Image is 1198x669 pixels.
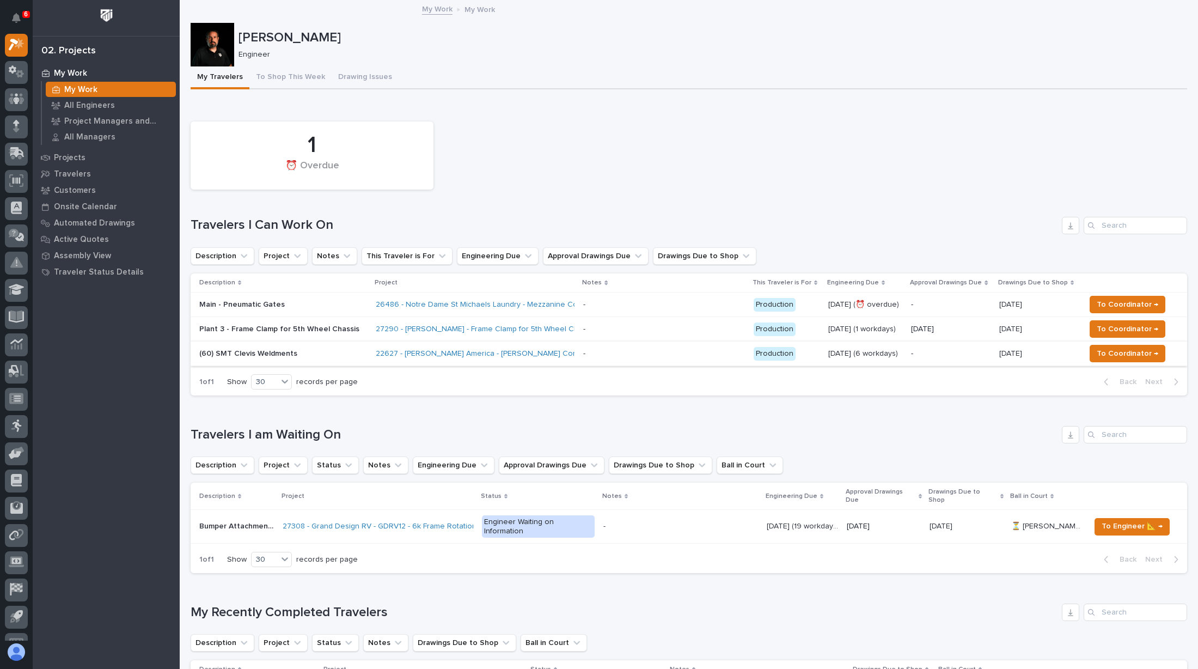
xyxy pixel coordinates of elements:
p: My Work [54,69,87,78]
button: To Shop This Week [249,66,332,89]
button: Notes [312,247,357,265]
p: All Engineers [64,101,115,111]
button: Project [259,247,308,265]
a: Customers [33,182,180,198]
span: To Coordinator → [1097,347,1158,360]
a: My Work [33,65,180,81]
p: (60) SMT Clevis Weldments [199,349,367,358]
p: [DATE] (6 workdays) [828,349,902,358]
h1: My Recently Completed Travelers [191,605,1058,621]
tr: Plant 3 - Frame Clamp for 5th Wheel Chassis27290 - [PERSON_NAME] - Frame Clamp for 5th Wheel Chas... [191,317,1187,342]
p: My Work [64,85,97,95]
button: Approval Drawings Due [543,247,649,265]
div: Production [754,298,796,312]
button: Drawings Due to Shop [413,634,516,652]
div: - [583,325,585,334]
a: 22627 - [PERSON_NAME] America - [PERSON_NAME] Component Fab & Modification [376,349,670,358]
a: 26486 - Notre Dame St Michaels Laundry - Mezzanine Components [376,300,613,309]
p: Bumper Attachments [199,520,276,531]
p: Notes [582,277,602,289]
p: Main - Pneumatic Gates [199,300,367,309]
input: Search [1084,217,1187,234]
p: [DATE] (1 workdays) [828,325,902,334]
p: - [911,300,991,309]
button: To Coordinator → [1090,320,1165,338]
a: Active Quotes [33,231,180,247]
div: Production [754,347,796,361]
p: Drawings Due to Shop [928,486,997,506]
p: [DATE] [999,347,1024,358]
div: 30 [252,376,278,388]
a: Project Managers and Engineers [42,113,180,129]
button: This Traveler is For [362,247,453,265]
p: Description [199,490,235,502]
a: Assembly View [33,247,180,264]
p: Project [375,277,398,289]
p: Projects [54,153,85,163]
p: 1 of 1 [191,546,223,573]
p: Show [227,378,247,387]
button: Drawing Issues [332,66,399,89]
p: 1 of 1 [191,369,223,396]
button: To Engineer 📐 → [1095,518,1170,536]
p: Automated Drawings [54,218,135,228]
p: - [911,349,991,358]
button: Ball in Court [521,634,587,652]
p: Traveler Status Details [54,267,144,277]
p: This Traveler is For [753,277,811,289]
p: [DATE] [999,298,1024,309]
input: Search [1084,426,1187,443]
p: Active Quotes [54,235,109,245]
p: Project [282,490,304,502]
button: Engineering Due [457,247,539,265]
p: [DATE] (19 workdays) [767,520,840,531]
tr: Bumper AttachmentsBumper Attachments 27308 - Grand Design RV - GDRV12 - 6k Frame Rotation Unit En... [191,510,1187,544]
div: - [583,300,585,309]
a: All Managers [42,129,180,144]
p: records per page [296,378,358,387]
p: [DATE] [911,325,991,334]
p: Engineering Due [766,490,817,502]
p: [DATE] [930,520,955,531]
span: To Coordinator → [1097,323,1158,336]
button: Back [1095,555,1141,564]
p: My Work [464,3,495,15]
button: Engineering Due [413,457,494,474]
p: Customers [54,186,96,196]
button: To Coordinator → [1090,296,1165,313]
span: To Engineer 📐 → [1102,520,1163,533]
button: Drawings Due to Shop [653,247,756,265]
div: ⏰ Overdue [209,160,415,183]
p: Description [199,277,235,289]
button: Project [259,634,308,652]
p: Plant 3 - Frame Clamp for 5th Wheel Chassis [199,325,367,334]
div: Search [1084,604,1187,621]
button: Notes [363,634,408,652]
div: 1 [209,132,415,159]
button: Description [191,457,254,474]
div: - [603,522,606,531]
a: 27308 - Grand Design RV - GDRV12 - 6k Frame Rotation Unit [283,522,492,531]
p: [PERSON_NAME] [239,30,1183,46]
button: Project [259,457,308,474]
h1: Travelers I Can Work On [191,217,1058,233]
a: All Engineers [42,98,180,113]
button: Notes [363,457,408,474]
p: Engineer [239,50,1178,59]
button: Status [312,634,359,652]
a: Automated Drawings [33,215,180,231]
tr: Main - Pneumatic Gates26486 - Notre Dame St Michaels Laundry - Mezzanine Components - Production[... [191,293,1187,317]
div: - [583,349,585,358]
p: records per page [296,555,358,564]
a: Travelers [33,166,180,182]
p: Engineering Due [827,277,879,289]
a: Onsite Calendar [33,198,180,215]
button: Approval Drawings Due [499,457,604,474]
button: Back [1095,377,1141,387]
button: Next [1141,377,1187,387]
p: Ball in Court [1010,490,1048,502]
p: Drawings Due to Shop [998,277,1068,289]
button: Drawings Due to Shop [609,457,712,474]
